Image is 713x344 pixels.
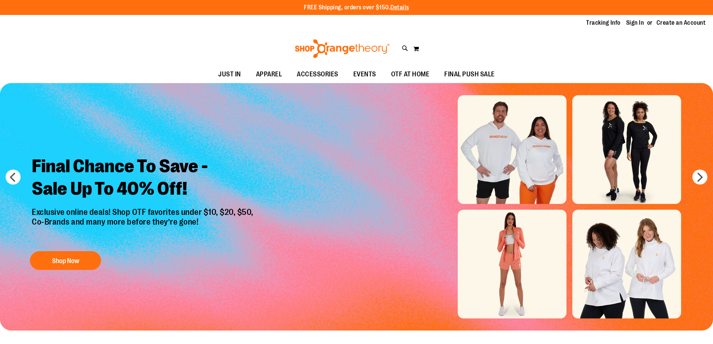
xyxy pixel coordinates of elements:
a: Create an Account [656,19,706,27]
img: Shop Orangetheory [294,39,391,58]
a: APPAREL [249,66,290,83]
a: EVENTS [346,66,384,83]
a: Details [390,4,409,11]
span: JUST IN [218,66,241,83]
span: OTF AT HOME [391,66,430,83]
button: next [692,170,707,185]
span: FINAL PUSH SALE [444,66,495,83]
a: Sign In [626,19,644,27]
p: FREE Shipping, orders over $150. [304,3,409,12]
a: JUST IN [211,66,249,83]
h2: Final Chance To Save - Sale Up To 40% Off! [26,149,261,207]
a: FINAL PUSH SALE [437,66,502,83]
button: Shop Now [30,251,101,270]
span: APPAREL [256,66,282,83]
a: ACCESSORIES [289,66,346,83]
a: OTF AT HOME [384,66,437,83]
button: prev [6,170,21,185]
a: Tracking Info [586,19,621,27]
a: Final Chance To Save -Sale Up To 40% Off! Exclusive online deals! Shop OTF favorites under $10, $... [26,149,261,274]
p: Exclusive online deals! Shop OTF favorites under $10, $20, $50, Co-Brands and many more before th... [26,207,261,244]
span: EVENTS [353,66,376,83]
span: ACCESSORIES [297,66,338,83]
